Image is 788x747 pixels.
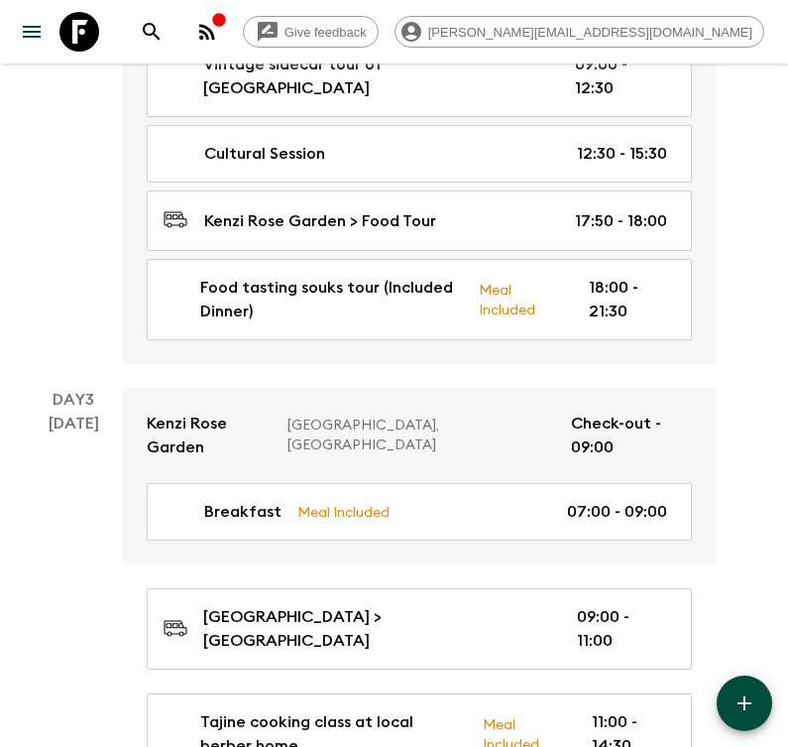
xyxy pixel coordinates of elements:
[589,276,667,323] p: 18:00 - 21:30
[147,36,692,117] a: Vintage sidecar tour of [GEOGRAPHIC_DATA]09:00 - 12:30
[204,142,325,166] p: Cultural Session
[417,25,763,40] span: [PERSON_NAME][EMAIL_ADDRESS][DOMAIN_NAME]
[147,125,692,183] a: Cultural Session12:30 - 15:30
[575,53,667,100] p: 09:00 - 12:30
[147,412,272,459] p: Kenzi Rose Garden
[394,16,764,48] div: [PERSON_NAME][EMAIL_ADDRESS][DOMAIN_NAME]
[204,500,281,524] p: Breakfast
[274,25,378,40] span: Give feedback
[123,388,716,483] a: Kenzi Rose Garden[GEOGRAPHIC_DATA], [GEOGRAPHIC_DATA]Check-out - 09:00
[24,388,123,412] p: Day 3
[12,12,52,52] button: menu
[204,209,436,233] p: Kenzi Rose Garden > Food Tour
[147,483,692,541] a: BreakfastMeal Included07:00 - 09:00
[577,142,667,166] p: 12:30 - 15:30
[479,279,557,320] p: Meal Included
[567,500,667,524] p: 07:00 - 09:00
[132,12,171,52] button: search adventures
[577,605,667,653] p: 09:00 - 11:00
[203,53,543,100] p: Vintage sidecar tour of [GEOGRAPHIC_DATA]
[297,501,390,523] p: Meal Included
[575,209,667,233] p: 17:50 - 18:00
[200,276,463,323] p: Food tasting souks tour (Included Dinner)
[571,412,692,459] p: Check-out - 09:00
[147,190,692,251] a: Kenzi Rose Garden > Food Tour17:50 - 18:00
[243,16,379,48] a: Give feedback
[147,588,692,670] a: [GEOGRAPHIC_DATA] > [GEOGRAPHIC_DATA]09:00 - 11:00
[287,416,555,455] p: [GEOGRAPHIC_DATA], [GEOGRAPHIC_DATA]
[203,605,545,653] p: [GEOGRAPHIC_DATA] > [GEOGRAPHIC_DATA]
[147,259,692,340] a: Food tasting souks tour (Included Dinner)Meal Included18:00 - 21:30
